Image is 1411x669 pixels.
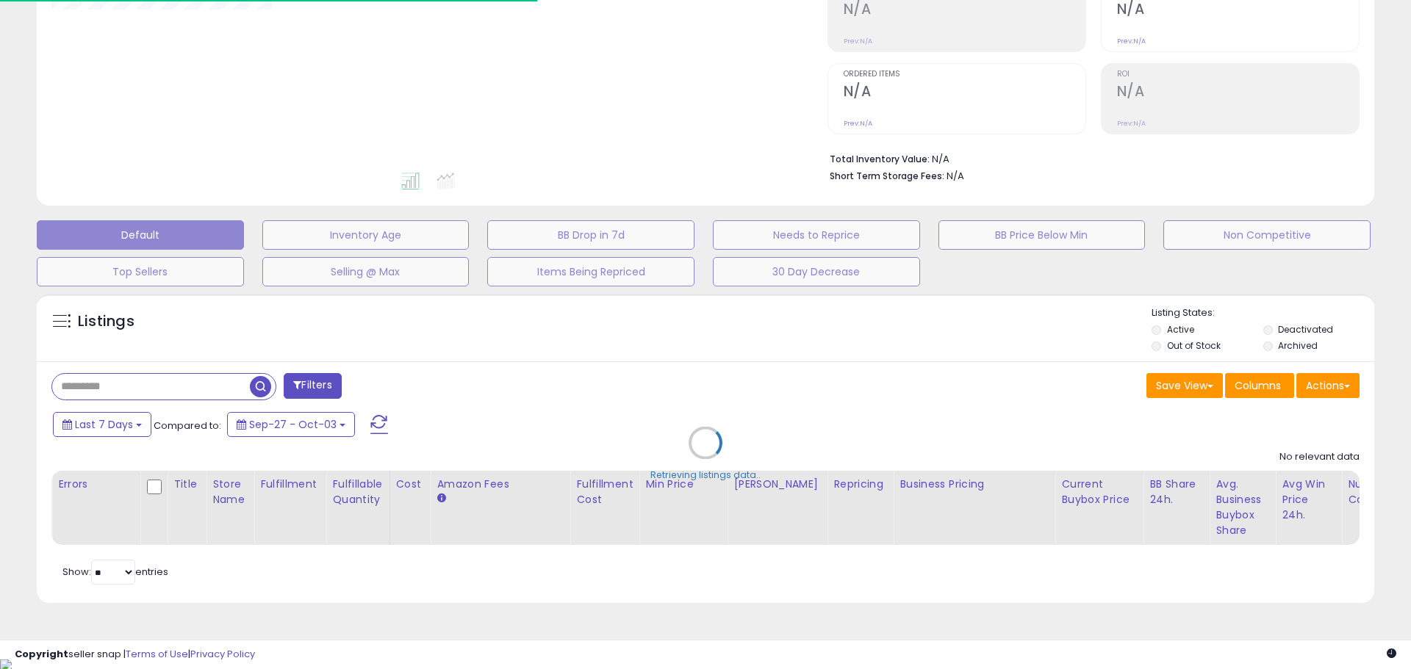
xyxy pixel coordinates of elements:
[830,153,930,165] b: Total Inventory Value:
[844,119,872,128] small: Prev: N/A
[262,220,470,250] button: Inventory Age
[1117,1,1359,21] h2: N/A
[126,647,188,661] a: Terms of Use
[650,469,761,482] div: Retrieving listings data..
[713,257,920,286] button: 30 Day Decrease
[1117,70,1359,79] span: ROI
[830,149,1349,167] li: N/A
[15,648,255,662] div: seller snap | |
[190,647,255,661] a: Privacy Policy
[713,220,920,250] button: Needs to Reprice
[938,220,1146,250] button: BB Price Below Min
[844,83,1085,103] h2: N/A
[830,170,944,182] b: Short Term Storage Fees:
[262,257,470,286] button: Selling @ Max
[844,1,1085,21] h2: N/A
[1117,37,1146,46] small: Prev: N/A
[37,257,244,286] button: Top Sellers
[1163,220,1371,250] button: Non Competitive
[947,169,964,183] span: N/A
[844,37,872,46] small: Prev: N/A
[487,257,694,286] button: Items Being Repriced
[37,220,244,250] button: Default
[1117,119,1146,128] small: Prev: N/A
[487,220,694,250] button: BB Drop in 7d
[1117,83,1359,103] h2: N/A
[844,70,1085,79] span: Ordered Items
[15,647,68,661] strong: Copyright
